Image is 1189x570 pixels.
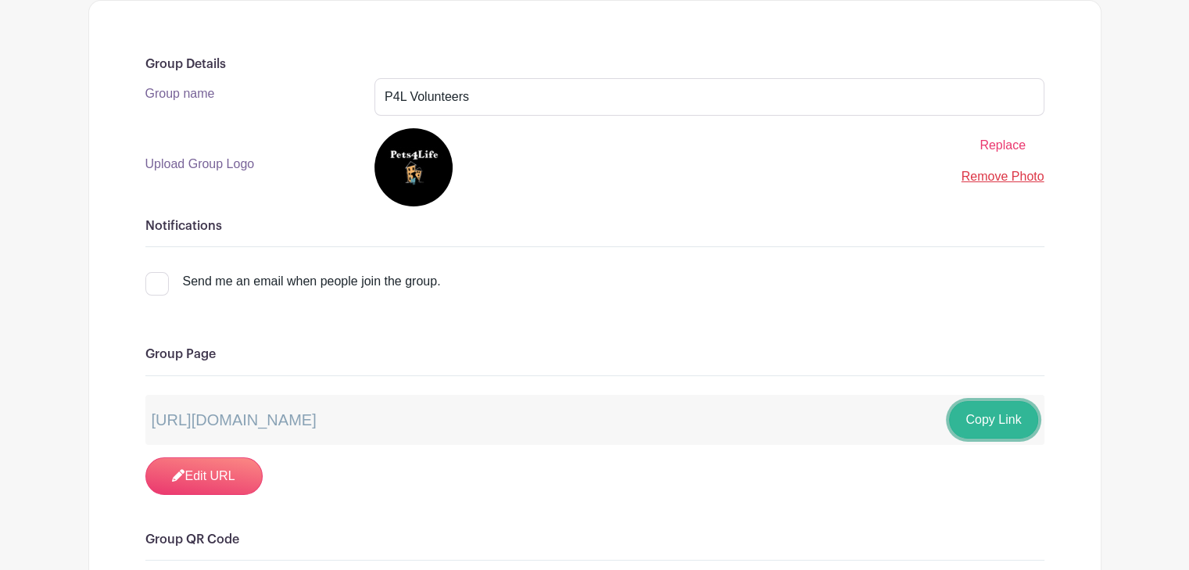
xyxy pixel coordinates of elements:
[183,272,441,291] div: Send me an email when people join the group.
[152,408,317,432] p: [URL][DOMAIN_NAME]
[145,457,263,495] a: Edit URL
[145,347,1044,362] h6: Group Page
[145,155,255,174] label: Upload Group Logo
[374,128,453,206] img: square%20black%20logo%20FB%20profile.jpg
[145,532,1044,547] h6: Group QR Code
[949,401,1037,439] button: Copy Link
[145,57,1044,72] h6: Group Details
[145,219,1044,234] h6: Notifications
[145,84,215,103] label: Group name
[962,170,1044,183] a: Remove Photo
[979,138,1026,152] span: Replace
